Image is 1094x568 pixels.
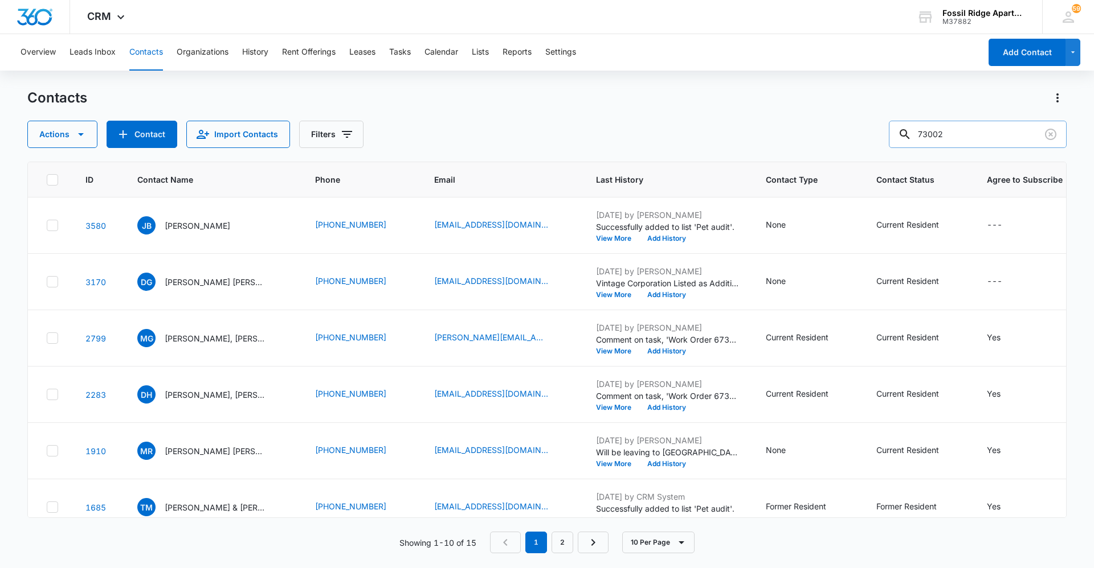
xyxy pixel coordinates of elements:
[596,348,639,355] button: View More
[434,219,548,231] a: [EMAIL_ADDRESS][DOMAIN_NAME]
[876,331,939,343] div: Current Resident
[315,388,407,401] div: Phone - (734) 625-0130 - Select to Edit Field
[596,378,738,390] p: [DATE] by [PERSON_NAME]
[596,517,639,524] button: View More
[21,34,56,71] button: Overview
[27,121,97,148] button: Actions
[639,348,694,355] button: Add History
[639,291,694,298] button: Add History
[85,174,93,186] span: ID
[299,121,364,148] button: Filters
[434,331,548,343] a: [PERSON_NAME][EMAIL_ADDRESS][DOMAIN_NAME]
[876,174,943,186] span: Contact Status
[137,273,288,291] div: Contact Name - Daniel Gutierrez Pina - Select to Edit Field
[434,500,548,512] a: [EMAIL_ADDRESS][DOMAIN_NAME]
[596,322,738,334] p: [DATE] by [PERSON_NAME]
[766,275,786,287] div: None
[282,34,336,71] button: Rent Offerings
[1072,4,1081,13] div: notifications count
[85,503,106,512] a: Navigate to contact details page for Trevor Mackenzie Jackson & Jocelyn Brors
[639,517,694,524] button: Add History
[315,331,386,343] a: [PHONE_NUMBER]
[622,532,695,553] button: 10 Per Page
[165,276,267,288] p: [PERSON_NAME] [PERSON_NAME]
[987,444,1021,458] div: Agree to Subscribe - Yes - Select to Edit Field
[315,219,386,231] a: [PHONE_NUMBER]
[987,388,1001,400] div: Yes
[876,444,939,456] div: Current Resident
[27,89,87,106] h1: Contacts
[766,500,826,512] div: Former Resident
[987,275,1023,289] div: Agree to Subscribe - - Select to Edit Field
[85,221,106,231] a: Navigate to contact details page for Jerry Bryant
[165,501,267,513] p: [PERSON_NAME] & [PERSON_NAME]
[165,389,267,401] p: [PERSON_NAME], [PERSON_NAME]
[596,334,738,345] p: Comment on task, 'Work Order 6730-302' "switched out their washer and dryer for #1048"
[596,221,738,233] p: Successfully added to list 'Pet audit'.
[137,442,288,460] div: Contact Name - Manuel Raymundo Sias Ramona Isela Salas Perez Brissa Sias Perez - Select to Edit F...
[766,331,849,345] div: Contact Type - Current Resident - Select to Edit Field
[987,219,1002,232] div: ---
[987,174,1063,186] span: Agree to Subscribe
[434,219,569,232] div: Email - jerrybryant81@gmail.com - Select to Edit Field
[315,444,407,458] div: Phone - (334) 549-3951 - Select to Edit Field
[987,331,1021,345] div: Agree to Subscribe - Yes - Select to Edit Field
[766,444,786,456] div: None
[137,174,271,186] span: Contact Name
[987,500,1021,514] div: Agree to Subscribe - Yes - Select to Edit Field
[596,235,639,242] button: View More
[315,500,386,512] a: [PHONE_NUMBER]
[1048,89,1067,107] button: Actions
[596,491,738,503] p: [DATE] by CRM System
[490,532,609,553] nav: Pagination
[876,331,960,345] div: Contact Status - Current Resident - Select to Edit Field
[876,388,960,401] div: Contact Status - Current Resident - Select to Edit Field
[766,174,832,186] span: Contact Type
[137,498,288,516] div: Contact Name - Trevor Mackenzie Jackson & Jocelyn Brors - Select to Edit Field
[578,532,609,553] a: Next Page
[434,388,569,401] div: Email - derekhughes3232@gmail.com - Select to Edit Field
[596,503,738,515] p: Successfully added to list 'Pet audit'.
[989,39,1066,66] button: Add Contact
[876,444,960,458] div: Contact Status - Current Resident - Select to Edit Field
[942,9,1026,18] div: account name
[434,331,569,345] div: Email - morgan.gar88@gmail.com - Select to Edit Field
[315,500,407,514] div: Phone - (970) 988-0354 - Select to Edit Field
[137,216,251,234] div: Contact Name - Jerry Bryant - Select to Edit Field
[315,275,386,287] a: [PHONE_NUMBER]
[137,273,156,291] span: DG
[639,235,694,242] button: Add History
[1072,4,1081,13] span: 59
[70,34,116,71] button: Leads Inbox
[596,446,738,458] p: Will be leaving to [GEOGRAPHIC_DATA] on vacation. Their vehicles will be parked with no movement ...
[434,444,569,458] div: Email - siasbrissa7@gmail.com - Select to Edit Field
[876,275,939,287] div: Current Resident
[399,537,476,549] p: Showing 1-10 of 15
[545,34,576,71] button: Settings
[876,219,939,231] div: Current Resident
[987,331,1001,343] div: Yes
[137,385,288,404] div: Contact Name - Derek Hughes, David Hughes - Select to Edit Field
[349,34,375,71] button: Leases
[525,532,547,553] em: 1
[987,444,1001,456] div: Yes
[434,174,552,186] span: Email
[137,442,156,460] span: MR
[876,388,939,400] div: Current Resident
[766,388,828,400] div: Current Resident
[766,331,828,343] div: Current Resident
[889,121,1067,148] input: Search Contacts
[942,18,1026,26] div: account id
[137,385,156,404] span: DH
[137,329,156,347] span: MG
[186,121,290,148] button: Import Contacts
[596,434,738,446] p: [DATE] by [PERSON_NAME]
[434,275,569,289] div: Email - danielpina306@gmail.com - Select to Edit Field
[596,265,738,277] p: [DATE] by [PERSON_NAME]
[876,219,960,232] div: Contact Status - Current Resident - Select to Edit Field
[85,334,106,343] a: Navigate to contact details page for Morgan Garduno, Kimberley Strausbaugh, Christopher Ian Wright
[1042,125,1060,143] button: Clear
[987,500,1001,512] div: Yes
[766,500,847,514] div: Contact Type - Former Resident - Select to Edit Field
[434,388,548,400] a: [EMAIL_ADDRESS][DOMAIN_NAME]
